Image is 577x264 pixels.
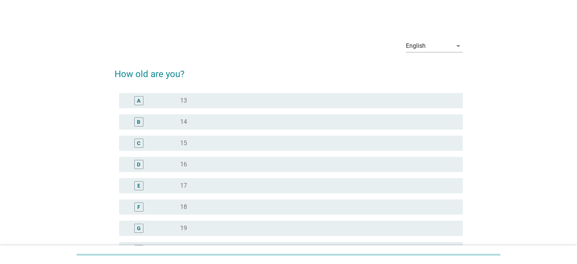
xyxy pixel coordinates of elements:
[137,160,140,168] div: D
[137,182,140,190] div: E
[137,118,140,126] div: B
[406,43,426,49] div: English
[180,203,187,211] label: 18
[137,224,141,232] div: G
[454,41,463,51] i: arrow_drop_down
[180,97,187,104] label: 13
[137,203,140,211] div: F
[180,224,187,232] label: 19
[180,118,187,126] label: 14
[137,96,140,104] div: A
[180,182,187,190] label: 17
[137,139,140,147] div: C
[180,139,187,147] label: 15
[180,161,187,168] label: 16
[115,60,463,81] h2: How old are you?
